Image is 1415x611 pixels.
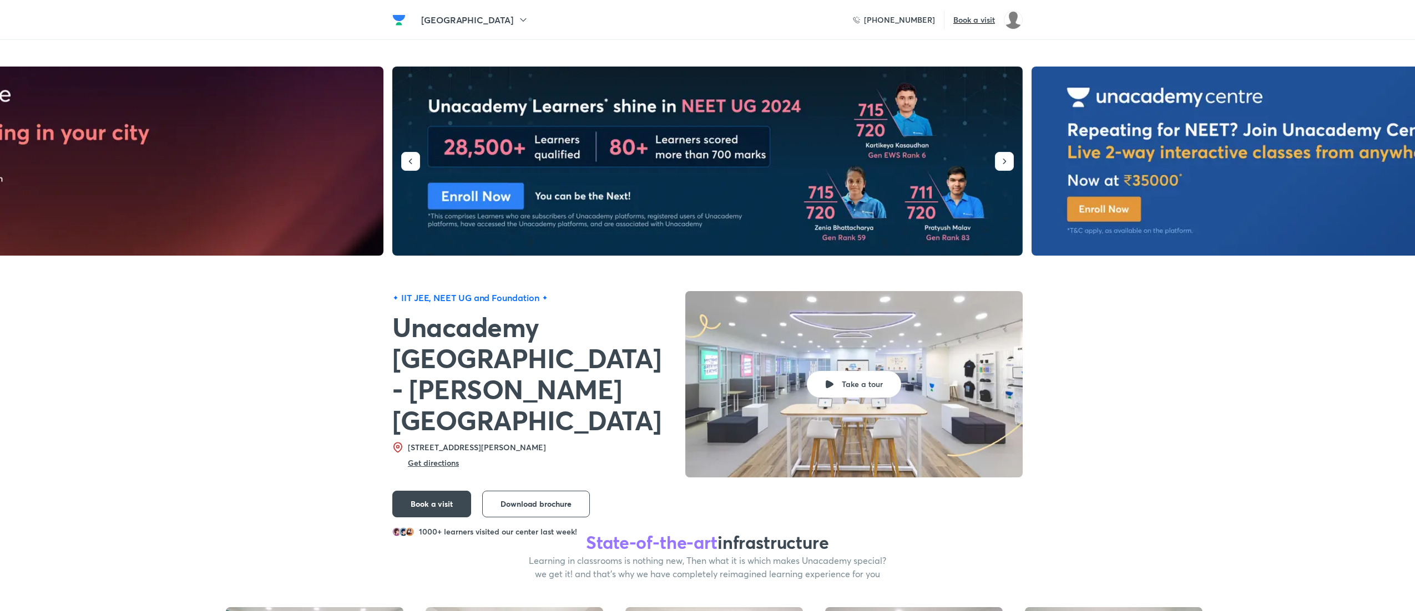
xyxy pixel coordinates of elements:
span: infrastructure [717,530,829,554]
span: Book a visit [411,498,453,510]
img: thumbnail [685,291,1023,477]
a: [PHONE_NUMBER] [853,14,935,26]
img: location-mark [392,442,403,453]
button: Download brochure [482,491,590,517]
h1: Unacademy [GEOGRAPHIC_DATA] - [PERSON_NAME][GEOGRAPHIC_DATA] [392,311,676,435]
span: Take a tour [842,379,883,390]
img: Company Logo [392,13,406,27]
p: 1000+ learners visited our center last week! [419,526,577,537]
img: Manasa M [1004,11,1023,29]
h5: [GEOGRAPHIC_DATA] [421,13,513,27]
button: Take a tour [807,371,901,398]
a: IMAGE IMAge [392,67,1023,257]
h6: [PHONE_NUMBER] [864,14,935,26]
img: IMAGE IMAge [392,67,1023,256]
a: Get directions [408,459,459,467]
h6: [STREET_ADDRESS][PERSON_NAME] [408,442,550,453]
h6: Get directions [408,457,459,468]
p: Learning in classrooms is nothing new, Then what it is which makes Unacademy special? we get it! ... [527,554,888,581]
img: blue-star [542,294,548,301]
button: Book a visit [392,491,471,517]
img: blue-star [392,294,399,301]
span: Download brochure [501,498,572,510]
h6: Book a visit [953,14,995,26]
h5: IIT JEE, NEET UG and Foundation [401,291,539,304]
a: Company Logo [392,13,410,27]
